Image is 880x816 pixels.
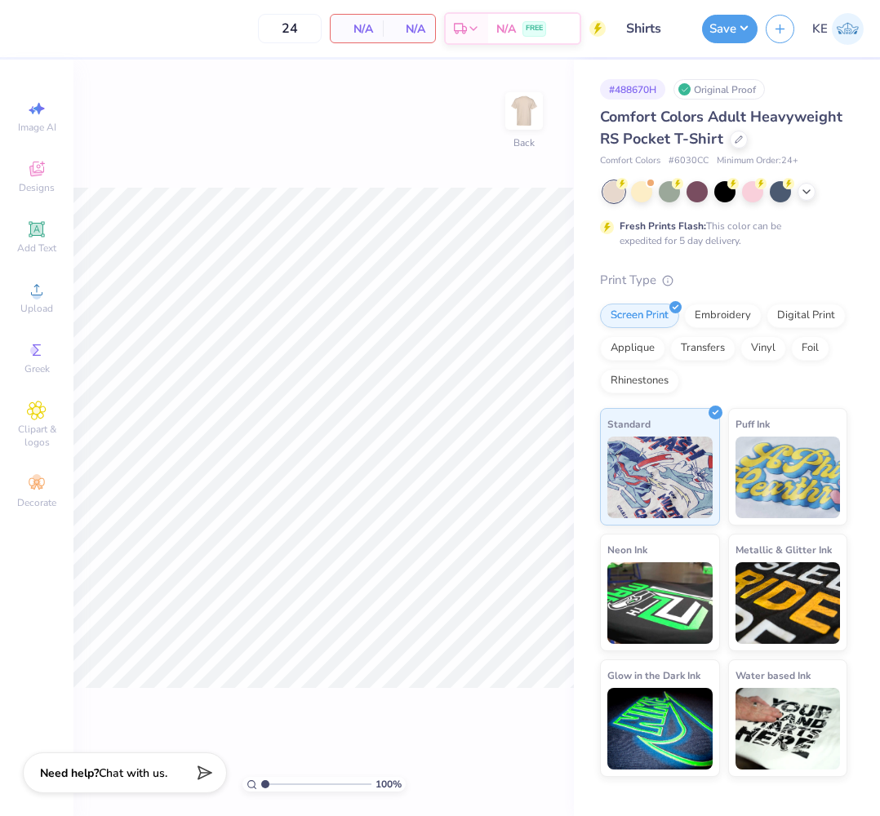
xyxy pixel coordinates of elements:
[669,154,709,168] span: # 6030CC
[670,336,736,361] div: Transfers
[600,154,660,168] span: Comfort Colors
[767,304,846,328] div: Digital Print
[508,95,540,127] img: Back
[20,302,53,315] span: Upload
[812,13,864,45] a: KE
[607,415,651,432] span: Standard
[340,20,373,38] span: N/A
[40,765,99,781] strong: Need help?
[600,369,679,393] div: Rhinestones
[791,336,829,361] div: Foil
[607,688,713,769] img: Glow in the Dark Ink
[736,667,811,684] span: Water based Ink
[600,336,665,361] div: Applique
[736,688,841,769] img: Water based Ink
[684,304,762,328] div: Embroidery
[526,23,543,34] span: FREE
[702,15,758,43] button: Save
[607,437,713,518] img: Standard
[513,135,535,150] div: Back
[600,107,842,149] span: Comfort Colors Adult Heavyweight RS Pocket T-Shirt
[736,541,832,558] span: Metallic & Glitter Ink
[607,667,700,684] span: Glow in the Dark Ink
[99,765,167,781] span: Chat with us.
[736,437,841,518] img: Puff Ink
[600,79,665,100] div: # 488670H
[600,271,847,290] div: Print Type
[620,220,706,233] strong: Fresh Prints Flash:
[620,219,820,248] div: This color can be expedited for 5 day delivery.
[740,336,786,361] div: Vinyl
[8,423,65,449] span: Clipart & logos
[673,79,765,100] div: Original Proof
[376,777,402,792] span: 100 %
[19,181,55,194] span: Designs
[258,14,322,43] input: – –
[812,20,828,38] span: KE
[736,562,841,644] img: Metallic & Glitter Ink
[17,496,56,509] span: Decorate
[393,20,425,38] span: N/A
[496,20,516,38] span: N/A
[832,13,864,45] img: Kent Everic Delos Santos
[17,242,56,255] span: Add Text
[736,415,770,432] span: Puff Ink
[600,304,679,328] div: Screen Print
[607,541,647,558] span: Neon Ink
[24,362,50,375] span: Greek
[18,121,56,134] span: Image AI
[614,12,694,45] input: Untitled Design
[607,562,713,644] img: Neon Ink
[717,154,798,168] span: Minimum Order: 24 +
